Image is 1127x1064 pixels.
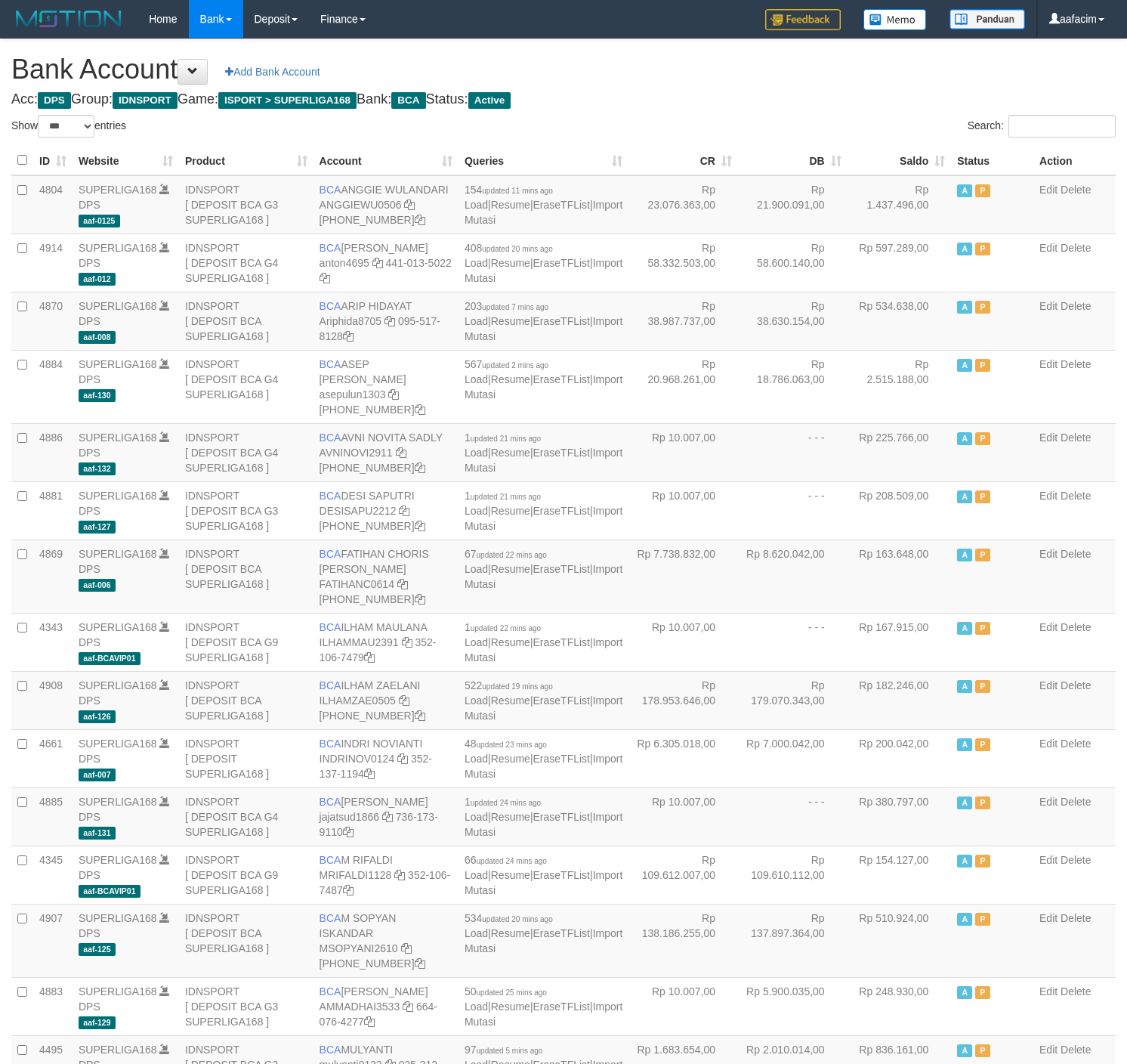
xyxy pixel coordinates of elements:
[848,671,952,729] td: Rp 182.246,00
[402,636,412,648] a: Copy ILHAMMAU2391 to clipboard
[848,613,952,671] td: Rp 167.915,00
[79,273,116,286] span: aaf-012
[975,301,990,314] span: Paused
[179,481,313,540] td: IDNSPORT [ DEPOSIT BCA G3 SUPERLIGA168 ]
[465,811,488,823] a: Load
[465,679,622,722] span: | | |
[628,350,738,423] td: Rp 20.968.261,00
[1061,738,1091,750] a: Delete
[73,234,179,292] td: DPS
[320,505,397,517] a: DESISAPU2212
[533,753,590,765] a: EraseTFList
[491,927,530,939] a: Resume
[465,753,622,780] a: Import Mutasi
[975,490,990,503] span: Paused
[465,242,622,284] span: | | |
[79,331,116,344] span: aaf-008
[482,245,552,253] span: updated 20 mins ago
[113,92,178,109] span: IDNSPORT
[533,811,590,823] a: EraseTFList
[848,350,952,423] td: Rp 2.515.188,00
[320,621,341,633] span: BCA
[628,481,738,540] td: Rp 10.007,00
[415,957,425,970] a: Copy 4062301418 to clipboard
[79,679,157,691] a: SUPERLIGA168
[465,431,541,444] span: 1
[79,652,140,665] span: aaf-BCAVIP01
[1039,300,1058,312] a: Edit
[33,146,73,175] th: ID: activate to sort column ascending
[1039,854,1058,866] a: Edit
[320,300,341,312] span: BCA
[848,540,952,613] td: Rp 163.648,00
[397,753,408,765] a: Copy INDRINOV0124 to clipboard
[949,9,1025,29] img: panduan.png
[79,215,120,227] span: aaf-0125
[1061,490,1091,502] a: Delete
[465,184,622,226] span: | | |
[533,636,590,648] a: EraseTFList
[320,272,330,284] a: Copy 4410135022 to clipboard
[313,540,459,613] td: FATIHAN CHORIS [PERSON_NAME] [PHONE_NUMBER]
[533,869,590,881] a: EraseTFList
[79,621,157,633] a: SUPERLIGA168
[320,679,341,691] span: BCA
[491,505,530,517] a: Resume
[848,481,952,540] td: Rp 208.509,00
[738,350,848,423] td: Rp 18.786.063,00
[313,613,459,671] td: ILHAM MAULANA 352-106-7479
[388,388,399,401] a: Copy asepulun1303 to clipboard
[73,481,179,540] td: DPS
[738,175,848,234] td: Rp 21.900.091,00
[471,435,541,443] span: updated 21 mins ago
[491,753,530,765] a: Resume
[1061,242,1091,254] a: Delete
[465,505,622,532] a: Import Mutasi
[482,187,552,195] span: updated 11 mins ago
[465,753,488,765] a: Load
[320,315,382,327] a: Ariphida8705
[1061,985,1091,998] a: Delete
[465,636,488,648] a: Load
[1039,912,1058,924] a: Edit
[465,300,622,342] span: | | |
[401,942,412,954] a: Copy MSOPYANI2610 to clipboard
[73,729,179,787] td: DPS
[975,359,990,372] span: Paused
[33,350,73,423] td: 4884
[465,927,622,954] a: Import Mutasi
[73,292,179,350] td: DPS
[38,115,94,138] select: Showentries
[975,622,990,635] span: Paused
[399,505,409,517] a: Copy DESISAPU2212 to clipboard
[1061,1044,1091,1056] a: Delete
[533,257,590,269] a: EraseTFList
[79,854,157,866] a: SUPERLIGA168
[738,481,848,540] td: - - -
[79,242,157,254] a: SUPERLIGA168
[738,540,848,613] td: Rp 8.620.042,00
[179,729,313,787] td: IDNSPORT [ DEPOSIT SUPERLIGA168 ]
[33,234,73,292] td: 4914
[1039,1044,1058,1056] a: Edit
[957,301,972,314] span: Active
[628,292,738,350] td: Rp 38.987.737,00
[465,621,622,663] span: | | |
[848,175,952,234] td: Rp 1.437.496,00
[33,481,73,540] td: 4881
[320,694,396,707] a: ILHAMZAE0505
[1061,854,1091,866] a: Delete
[1039,548,1058,560] a: Edit
[848,146,952,175] th: Saldo: activate to sort column ascending
[320,257,369,269] a: anton4695
[33,175,73,234] td: 4804
[482,361,548,370] span: updated 2 mins ago
[465,636,622,663] a: Import Mutasi
[465,315,488,327] a: Load
[320,869,392,881] a: MRIFALDI1128
[313,175,459,234] td: ANGGIE WULANDARI [PHONE_NUMBER]
[1039,738,1058,750] a: Edit
[73,175,179,234] td: DPS
[968,115,1116,138] label: Search:
[38,92,71,109] span: DPS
